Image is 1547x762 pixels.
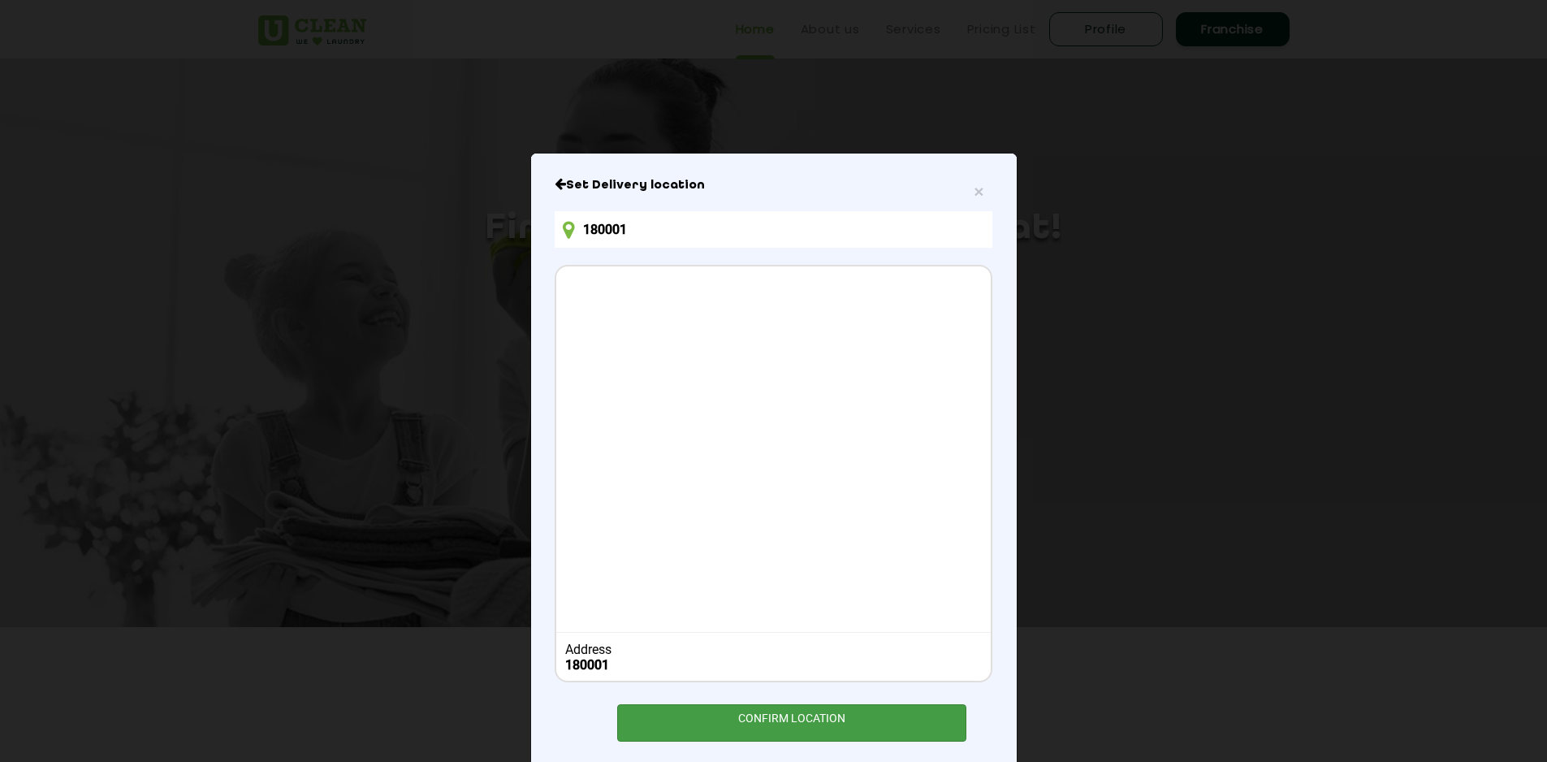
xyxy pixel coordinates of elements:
[565,642,982,657] div: Address
[565,657,609,673] b: 180001
[974,182,983,201] span: ×
[617,704,967,741] div: CONFIRM LOCATION
[555,177,992,193] h6: Close
[974,183,983,200] button: Close
[555,211,992,248] input: Enter location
